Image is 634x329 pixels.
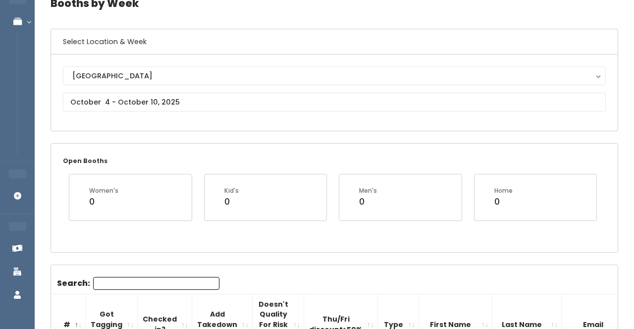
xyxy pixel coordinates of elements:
[224,195,239,208] div: 0
[72,70,596,81] div: [GEOGRAPHIC_DATA]
[359,186,377,195] div: Men's
[89,195,118,208] div: 0
[224,186,239,195] div: Kid's
[63,157,107,165] small: Open Booths
[57,277,219,290] label: Search:
[51,29,618,55] h6: Select Location & Week
[63,66,606,85] button: [GEOGRAPHIC_DATA]
[494,195,513,208] div: 0
[63,93,606,111] input: October 4 - October 10, 2025
[359,195,377,208] div: 0
[93,277,219,290] input: Search:
[89,186,118,195] div: Women's
[494,186,513,195] div: Home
